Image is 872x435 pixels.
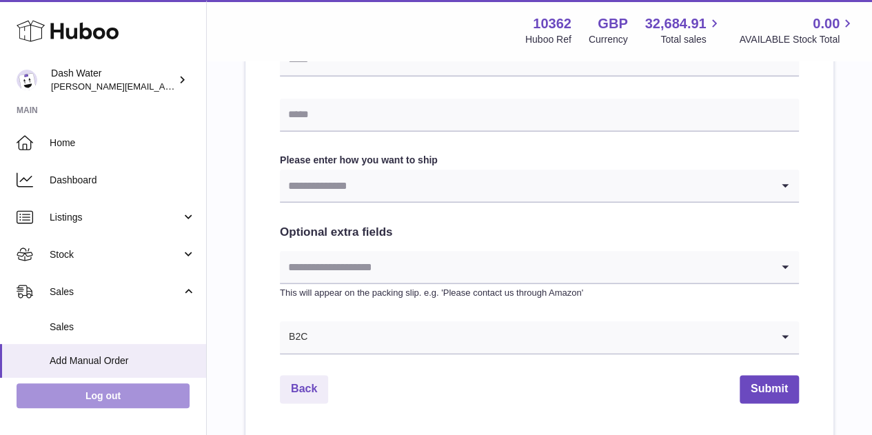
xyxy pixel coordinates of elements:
[660,33,722,46] span: Total sales
[50,321,196,334] span: Sales
[739,14,855,46] a: 0.00 AVAILABLE Stock Total
[308,321,771,353] input: Search for option
[645,14,722,46] a: 32,684.91 Total sales
[17,383,190,408] a: Log out
[525,33,571,46] div: Huboo Ref
[280,154,799,167] label: Please enter how you want to ship
[280,251,799,284] div: Search for option
[50,248,181,261] span: Stock
[280,170,799,203] div: Search for option
[739,33,855,46] span: AVAILABLE Stock Total
[280,251,771,283] input: Search for option
[280,321,308,353] span: B2C
[813,14,840,33] span: 0.00
[17,70,37,90] img: james@dash-water.com
[280,375,328,403] a: Back
[740,375,799,403] button: Submit
[50,136,196,150] span: Home
[280,321,799,354] div: Search for option
[51,67,175,93] div: Dash Water
[280,225,799,241] h2: Optional extra fields
[50,211,181,224] span: Listings
[589,33,628,46] div: Currency
[533,14,571,33] strong: 10362
[50,354,196,367] span: Add Manual Order
[645,14,706,33] span: 32,684.91
[51,81,276,92] span: [PERSON_NAME][EMAIL_ADDRESS][DOMAIN_NAME]
[598,14,627,33] strong: GBP
[280,287,799,299] p: This will appear on the packing slip. e.g. 'Please contact us through Amazon'
[50,285,181,299] span: Sales
[280,170,771,201] input: Search for option
[50,174,196,187] span: Dashboard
